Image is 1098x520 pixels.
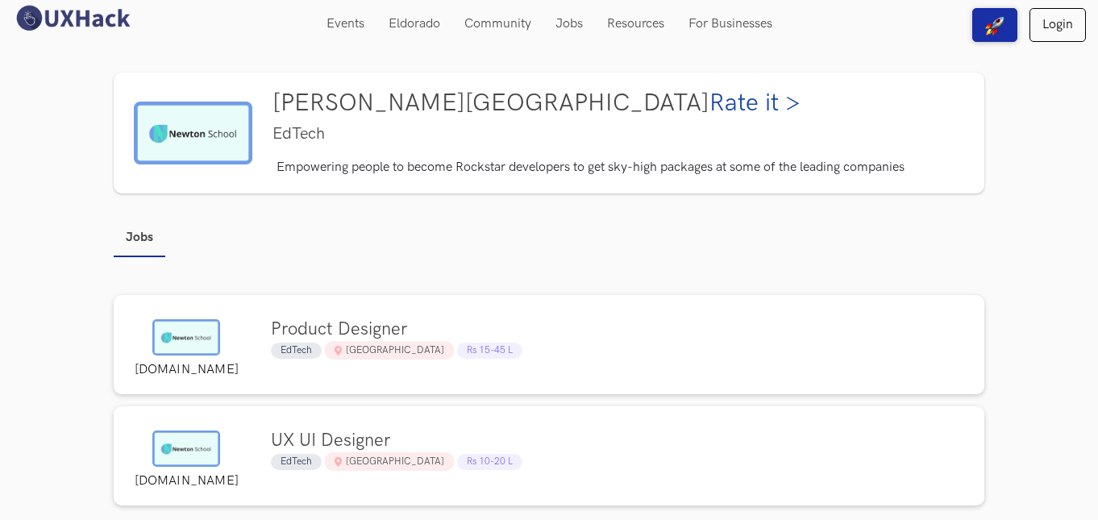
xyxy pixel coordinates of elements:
label: [DOMAIN_NAME] [126,362,247,378]
label: [DOMAIN_NAME] [126,473,247,489]
span: Rs 15-45 L [457,343,522,359]
a: For Businesses [676,8,784,40]
p: Empowering people to become Rockstar developers to get sky-high packages at some of the leading c... [277,158,905,177]
img: UXHack logo [12,4,133,32]
a: Community [452,8,543,40]
img: Newton School logo [152,319,220,356]
span: EdTech [271,454,322,470]
h4: EdTech [272,124,801,144]
a: Resources [595,8,676,40]
a: Newton School logo[DOMAIN_NAME]UX UI DesignerEdTech [GEOGRAPHIC_DATA] Rs 10-20 L [126,406,972,505]
a: Newton School logo[DOMAIN_NAME]Product DesignerEdTech [GEOGRAPHIC_DATA] Rs 15-45 L [126,295,972,394]
img: rocket [985,16,1004,35]
a: Jobs [543,8,595,40]
img: Newton School logo [152,431,220,467]
span: [GEOGRAPHIC_DATA] [325,452,454,471]
img: location_pin.png [335,346,342,356]
a: Rate it > [709,89,801,118]
a: Jobs [114,221,165,257]
a: Login [1029,8,1086,42]
span: Rs 10-20 L [457,454,522,470]
span: EdTech [271,343,322,359]
h3: [PERSON_NAME][GEOGRAPHIC_DATA] [272,89,801,118]
h4: UX UI Designer [271,431,522,451]
a: Eldorado [376,8,452,40]
h4: Product Designer [271,319,522,340]
span: [GEOGRAPHIC_DATA] [325,341,454,360]
a: Events [314,8,376,40]
img: Newton School logo [134,102,252,164]
img: location_pin.png [335,457,342,467]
